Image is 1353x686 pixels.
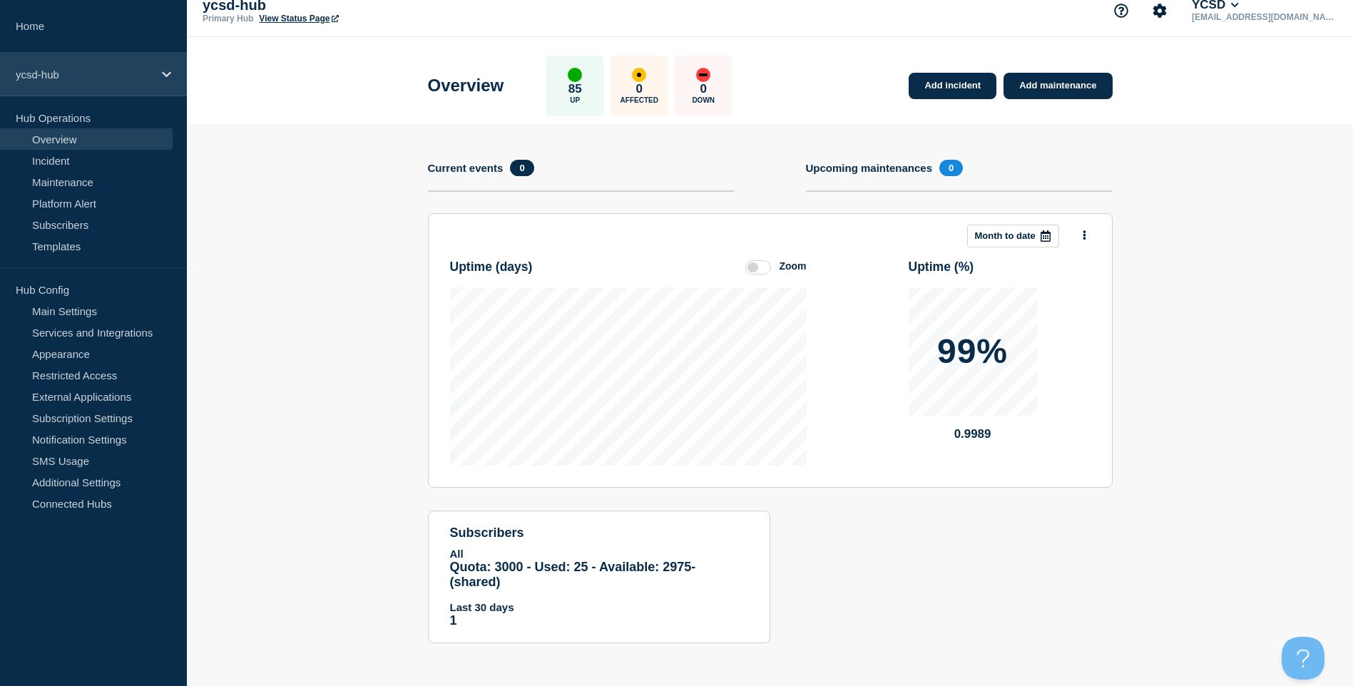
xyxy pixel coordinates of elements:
p: Month to date [975,230,1036,241]
span: 0 [510,160,533,176]
p: 1 [450,613,748,628]
a: Add incident [909,73,996,99]
span: Quota: 3000 - Used: 25 - Available: 2975 - (shared) [450,560,696,589]
p: Up [570,96,580,104]
p: 0 [636,82,643,96]
p: [EMAIL_ADDRESS][DOMAIN_NAME] [1189,12,1337,22]
h1: Overview [428,76,504,96]
p: 99% [937,334,1008,369]
p: Down [692,96,715,104]
div: down [696,68,710,82]
p: Affected [621,96,658,104]
iframe: Help Scout Beacon - Open [1282,637,1324,680]
div: affected [632,68,646,82]
span: 0 [939,160,963,176]
a: Add maintenance [1004,73,1112,99]
h3: Uptime ( days ) [450,260,533,275]
h3: Uptime ( % ) [909,260,974,275]
p: 85 [568,82,582,96]
h4: Current events [428,162,504,174]
p: 0.9989 [909,427,1037,441]
p: Primary Hub [203,14,253,24]
h4: subscribers [450,526,748,541]
div: Zoom [779,260,806,272]
button: Month to date [967,225,1059,247]
p: Last 30 days [450,601,748,613]
div: up [568,68,582,82]
h4: Upcoming maintenances [806,162,933,174]
p: 0 [700,82,707,96]
p: All [450,548,748,560]
a: View Status Page [259,14,338,24]
p: ycsd-hub [16,68,153,81]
